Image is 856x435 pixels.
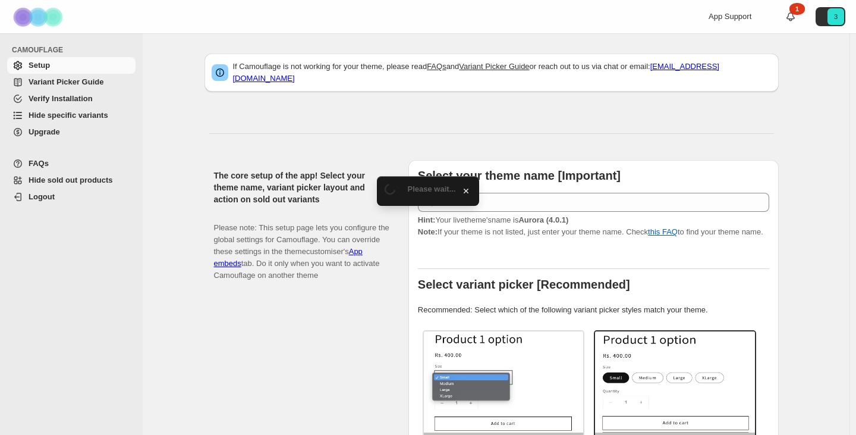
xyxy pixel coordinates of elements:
span: Upgrade [29,127,60,136]
a: 1 [785,11,797,23]
text: 3 [834,13,838,20]
span: Logout [29,192,55,201]
a: Logout [7,189,136,205]
span: Setup [29,61,50,70]
a: Upgrade [7,124,136,140]
span: Please wait... [408,184,456,193]
h2: The core setup of the app! Select your theme name, variant picker layout and action on sold out v... [214,170,389,205]
p: If your theme is not listed, just enter your theme name. Check to find your theme name. [418,214,769,238]
strong: Aurora (4.0.1) [518,215,568,224]
strong: Note: [418,227,438,236]
a: Variant Picker Guide [459,62,529,71]
a: FAQs [7,155,136,172]
a: Variant Picker Guide [7,74,136,90]
b: Select variant picker [Recommended] [418,278,630,291]
a: Verify Installation [7,90,136,107]
a: FAQs [427,62,446,71]
span: Verify Installation [29,94,93,103]
p: If Camouflage is not working for your theme, please read and or reach out to us via chat or email: [233,61,772,85]
img: Buttons / Swatches [595,331,755,433]
img: Select / Dropdowns [424,331,584,433]
span: Your live theme's name is [418,215,568,224]
span: App Support [709,12,751,21]
button: Avatar with initials 3 [816,7,845,26]
b: Select your theme name [Important] [418,169,621,182]
p: Please note: This setup page lets you configure the global settings for Camouflage. You can overr... [214,210,389,281]
div: 1 [789,3,805,15]
p: Recommended: Select which of the following variant picker styles match your theme. [418,304,769,316]
span: Avatar with initials 3 [827,8,844,25]
span: CAMOUFLAGE [12,45,137,55]
strong: Hint: [418,215,436,224]
a: this FAQ [648,227,678,236]
a: Hide sold out products [7,172,136,189]
span: FAQs [29,159,49,168]
span: Variant Picker Guide [29,77,103,86]
span: Hide sold out products [29,176,113,184]
span: Hide specific variants [29,111,108,120]
img: Camouflage [10,1,69,33]
a: Hide specific variants [7,107,136,124]
a: Setup [7,57,136,74]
